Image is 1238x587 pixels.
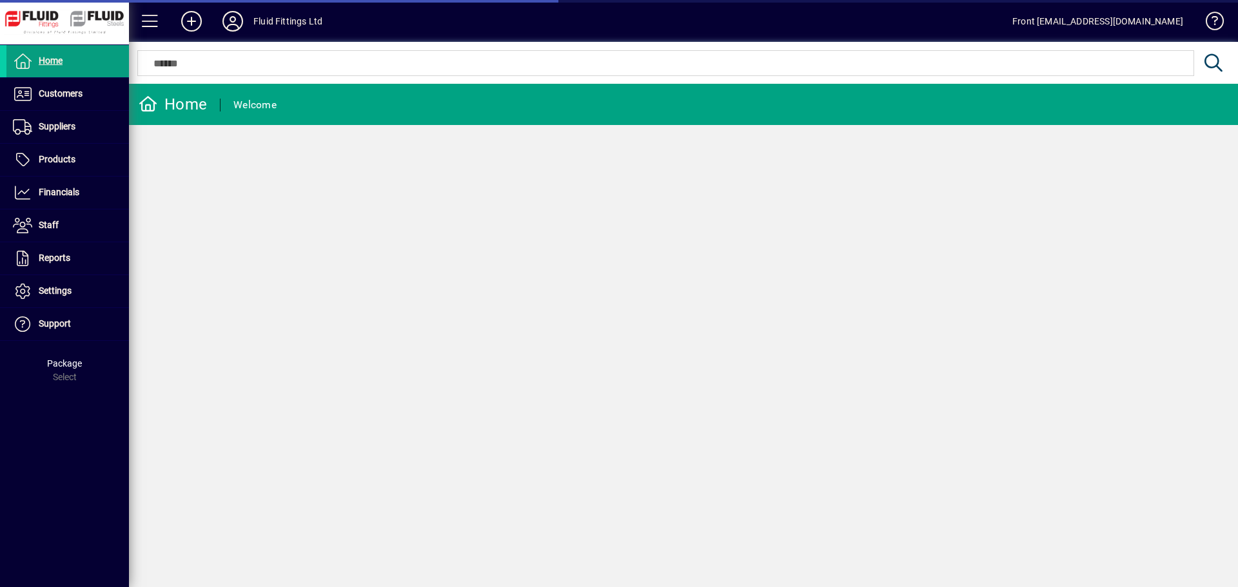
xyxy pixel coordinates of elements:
span: Financials [39,187,79,197]
span: Products [39,154,75,164]
span: Support [39,318,71,329]
a: Products [6,144,129,176]
div: Fluid Fittings Ltd [253,11,322,32]
a: Settings [6,275,129,307]
span: Home [39,55,63,66]
button: Profile [212,10,253,33]
span: Package [47,358,82,369]
a: Financials [6,177,129,209]
button: Add [171,10,212,33]
a: Support [6,308,129,340]
span: Customers [39,88,83,99]
span: Reports [39,253,70,263]
span: Settings [39,285,72,296]
a: Staff [6,209,129,242]
a: Knowledge Base [1196,3,1222,44]
div: Front [EMAIL_ADDRESS][DOMAIN_NAME] [1012,11,1183,32]
a: Customers [6,78,129,110]
a: Suppliers [6,111,129,143]
div: Welcome [233,95,277,115]
span: Staff [39,220,59,230]
div: Home [139,94,207,115]
span: Suppliers [39,121,75,131]
a: Reports [6,242,129,274]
